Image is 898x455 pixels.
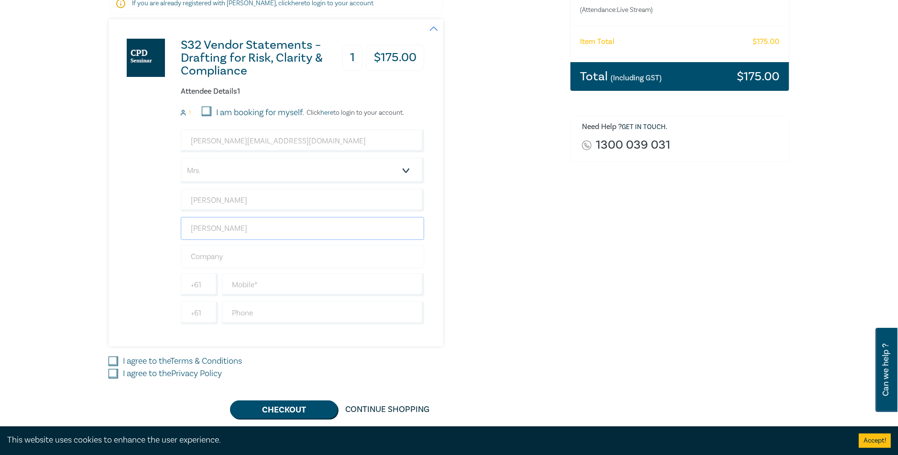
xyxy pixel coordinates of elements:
label: I agree to the [123,368,222,380]
h6: Attendee Details 1 [181,87,424,96]
small: (Attendance: Live Stream ) [580,5,741,15]
h6: Need Help ? . [582,122,782,132]
a: 1300 039 031 [596,139,670,152]
p: Click to login to your account. [304,109,404,117]
input: +61 [181,273,218,296]
button: Accept cookies [859,433,891,448]
a: Terms & Conditions [170,356,242,367]
input: Phone [222,302,424,325]
small: 1 [189,109,191,116]
input: Last Name* [181,217,424,240]
h3: $ 175.00 [366,45,424,71]
label: I agree to the [123,355,242,368]
img: S32 Vendor Statements – Drafting for Risk, Clarity & Compliance [127,39,165,77]
h3: 1 [342,45,362,71]
span: Can we help ? [881,334,890,406]
div: This website uses cookies to enhance the user experience. [7,434,844,446]
input: First Name* [181,189,424,212]
small: (Including GST) [611,73,662,83]
input: Mobile* [222,273,424,296]
h6: $ 175.00 [753,37,779,46]
h3: Total [580,70,662,83]
h3: $ 175.00 [737,70,779,83]
a: Privacy Policy [171,368,222,379]
label: I am booking for myself. [216,107,304,119]
a: Get in touch [622,123,666,131]
a: Continue Shopping [338,401,437,419]
h3: S32 Vendor Statements – Drafting for Risk, Clarity & Compliance [181,39,338,77]
h6: Item Total [580,37,614,46]
a: here [320,108,333,117]
input: Attendee Email* [181,130,424,152]
button: Checkout [230,401,338,419]
input: +61 [181,302,218,325]
input: Company [181,245,424,268]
